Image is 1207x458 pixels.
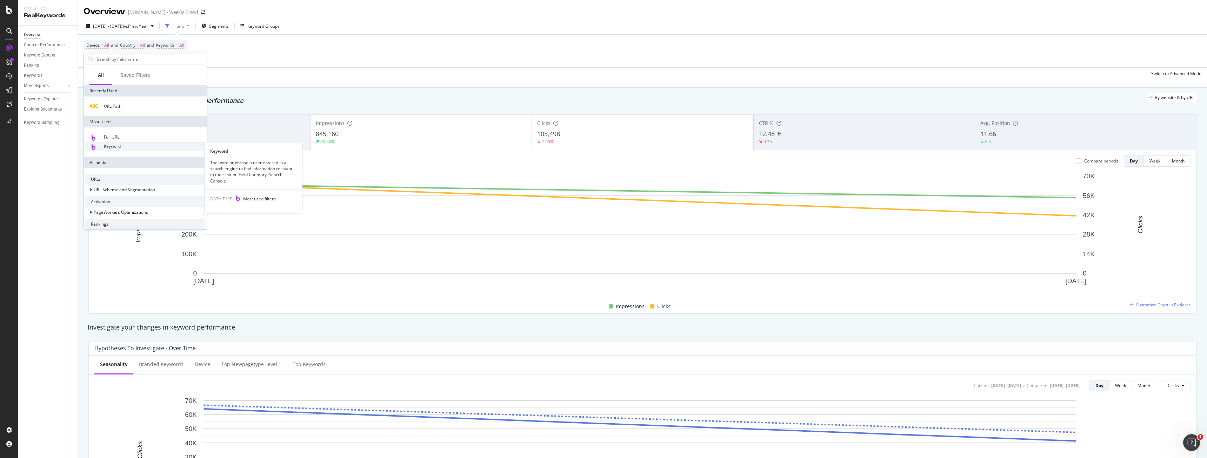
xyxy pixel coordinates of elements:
[1166,155,1191,167] button: Month
[24,41,65,49] div: Content Performance
[316,130,339,138] span: 845,160
[24,106,73,113] a: Explorer Bookmarks
[759,130,782,138] span: 12.48 %
[1083,172,1095,180] text: 70K
[24,82,66,89] a: More Reports
[1083,231,1095,238] text: 28K
[980,130,996,138] span: 11.66
[537,120,551,126] span: Clicks
[85,174,205,185] div: URLs
[537,130,560,138] span: 105,498
[24,62,39,69] div: Ranking
[1130,158,1138,164] div: Day
[139,361,184,368] div: Branded Keywords
[1083,270,1087,277] text: 0
[1172,158,1185,164] div: Month
[1084,158,1118,164] div: Compare periods
[1083,192,1095,199] text: 56K
[156,42,175,48] span: Keywords
[94,345,196,352] div: Hypotheses to Investigate - Over Time
[1124,155,1144,167] button: Day
[84,20,156,32] button: [DATE] - [DATE]vsPrev. Year
[24,52,73,59] a: Keyword Groups
[1115,383,1126,389] div: Week
[24,95,73,103] a: Keywords Explorer
[85,219,205,230] div: Rankings
[162,20,193,32] button: Filters
[1109,380,1132,391] button: Week
[199,20,232,32] button: Segments
[247,23,280,29] div: Keyword Groups
[1138,383,1150,389] div: Month
[1149,158,1160,164] div: Week
[24,41,73,49] a: Content Performance
[1129,302,1191,308] a: Customize Chart in Explorer
[1183,434,1200,451] iframe: Intercom live chat
[84,116,207,127] div: Most Used
[85,196,205,207] div: Activation
[24,31,41,39] div: Overview
[128,9,198,16] div: [DOMAIN_NAME] - Weekly Crawl
[238,20,282,32] button: Keyword Groups
[176,42,178,48] span: =
[1066,277,1087,285] text: [DATE]
[193,270,197,277] text: 0
[104,143,121,149] span: Keyword
[1168,383,1179,389] span: Clicks
[111,42,118,48] span: and
[221,361,281,368] div: Top newpagetype Level 1
[96,54,205,64] input: Search by field name
[1136,302,1191,308] span: Customize Chart in Explorer
[1162,380,1191,391] button: Clicks
[104,103,121,109] span: URL Path
[24,31,73,39] a: Overview
[121,72,151,79] div: Saved Filters
[1136,215,1144,233] text: Clicks
[104,134,119,140] span: Full URL
[100,361,128,368] div: Seasonality
[991,383,1021,389] div: [DATE] - [DATE]
[1089,380,1109,391] button: Day
[185,439,197,446] text: 40K
[243,196,276,202] span: Most used filters
[147,42,154,48] span: and
[24,119,60,126] div: Keyword Sampling
[205,160,302,184] div: The word or phrase a user entered in a search engine to find information relevant to their intent...
[94,209,148,215] span: PageWorkers Optimizations
[124,23,148,29] span: vs Prev. Year
[24,72,42,79] div: Keywords
[974,383,990,389] div: Current:
[24,82,49,89] div: More Reports
[1083,211,1095,219] text: 42K
[1151,71,1201,77] div: Switch to Advanced Mode
[1148,68,1201,79] button: Switch to Advanced Mode
[542,139,554,145] div: 7.66%
[181,231,197,238] text: 200K
[201,10,205,15] div: arrow-right-arrow-left
[193,277,214,285] text: [DATE]
[763,139,772,145] div: 6.35
[24,106,62,113] div: Explorer Bookmarks
[94,187,155,193] span: URL Scheme and Segmentation
[980,120,1010,126] span: Avg. Position
[316,120,345,126] span: Impressions
[1083,250,1095,258] text: 14K
[172,23,184,29] div: Filters
[24,119,73,126] a: Keyword Sampling
[209,23,229,29] span: Segments
[985,139,991,145] div: 6.6
[84,6,125,18] div: Overview
[84,157,207,168] div: All fields
[24,62,73,69] a: Ranking
[179,40,184,50] span: All
[185,397,197,404] text: 70K
[84,85,207,97] div: Recently Used
[88,323,1197,332] div: Investigate your changes in keyword performance
[657,302,671,311] span: Clicks
[101,42,103,48] span: =
[86,42,100,48] span: Device
[24,6,72,12] div: Analytics
[1132,380,1156,391] button: Month
[94,172,1185,294] div: A chart.
[1050,383,1080,389] div: [DATE] - [DATE]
